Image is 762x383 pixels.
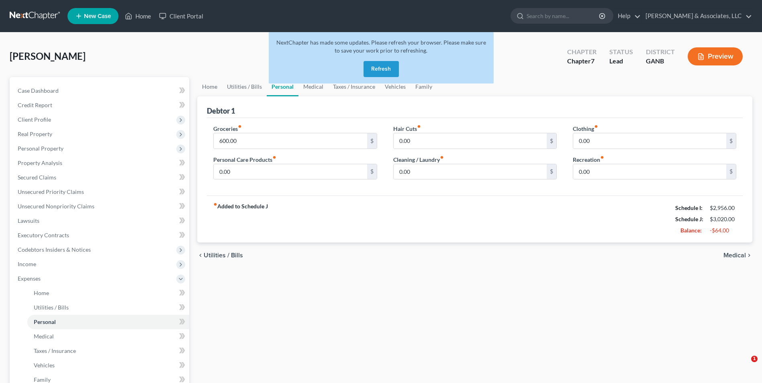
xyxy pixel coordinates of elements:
div: Debtor 1 [207,106,235,116]
iframe: Intercom live chat [735,356,754,375]
div: $ [726,133,736,149]
strong: Schedule J: [675,216,703,222]
span: 7 [591,57,594,65]
span: Executory Contracts [18,232,69,238]
label: Recreation [573,155,604,164]
div: $ [547,164,556,179]
span: New Case [84,13,111,19]
div: $ [547,133,556,149]
span: Case Dashboard [18,87,59,94]
span: Real Property [18,130,52,137]
i: fiber_manual_record [440,155,444,159]
strong: Balance: [680,227,702,234]
input: -- [573,133,726,149]
button: Medical chevron_right [723,252,752,259]
a: Client Portal [155,9,207,23]
a: Help [614,9,641,23]
i: fiber_manual_record [272,155,276,159]
label: Groceries [213,124,242,133]
a: Property Analysis [11,156,189,170]
a: [PERSON_NAME] & Associates, LLC [641,9,752,23]
div: $ [726,164,736,179]
a: Vehicles [27,358,189,373]
button: chevron_left Utilities / Bills [197,252,243,259]
div: -$64.00 [710,226,736,234]
span: Credit Report [18,102,52,108]
div: Chapter [567,57,597,66]
a: Unsecured Priority Claims [11,185,189,199]
span: 1 [751,356,758,362]
a: Case Dashboard [11,84,189,98]
span: Property Analysis [18,159,62,166]
a: Home [197,77,222,96]
span: Home [34,289,49,296]
span: NextChapter has made some updates. Please refresh your browser. Please make sure to save your wor... [276,39,486,54]
div: GANB [646,57,675,66]
div: $2,956.00 [710,204,736,212]
a: Medical [27,329,189,344]
span: Lawsuits [18,217,39,224]
i: chevron_left [197,252,204,259]
i: fiber_manual_record [594,124,598,128]
label: Personal Care Products [213,155,276,164]
i: fiber_manual_record [213,202,217,206]
a: Lawsuits [11,214,189,228]
a: Taxes / Insurance [27,344,189,358]
a: Credit Report [11,98,189,112]
span: Medical [34,333,54,340]
a: Personal [27,315,189,329]
span: Secured Claims [18,174,56,181]
input: Search by name... [527,8,600,23]
div: District [646,47,675,57]
a: Unsecured Nonpriority Claims [11,199,189,214]
label: Hair Cuts [393,124,421,133]
label: Cleaning / Laundry [393,155,444,164]
span: Unsecured Priority Claims [18,188,84,195]
button: Refresh [364,61,399,77]
span: Vehicles [34,362,55,369]
span: Income [18,261,36,267]
div: Lead [609,57,633,66]
input: -- [573,164,726,179]
i: fiber_manual_record [600,155,604,159]
span: Taxes / Insurance [34,347,76,354]
span: Utilities / Bills [34,304,69,311]
a: Home [121,9,155,23]
span: Expenses [18,275,41,282]
span: Utilities / Bills [204,252,243,259]
button: Preview [688,47,743,65]
span: [PERSON_NAME] [10,50,86,62]
a: Utilities / Bills [222,77,267,96]
div: $ [367,164,377,179]
input: -- [214,133,367,149]
span: Client Profile [18,116,51,123]
i: fiber_manual_record [417,124,421,128]
input: -- [394,133,547,149]
strong: Schedule I: [675,204,703,211]
a: Secured Claims [11,170,189,185]
input: -- [394,164,547,179]
input: -- [214,164,367,179]
div: $3,020.00 [710,215,736,223]
div: Chapter [567,47,597,57]
i: fiber_manual_record [238,124,242,128]
label: Clothing [573,124,598,133]
span: Codebtors Insiders & Notices [18,246,91,253]
a: Home [27,286,189,300]
i: chevron_right [746,252,752,259]
div: Status [609,47,633,57]
span: Personal [34,318,56,325]
span: Unsecured Nonpriority Claims [18,203,94,210]
span: Personal Property [18,145,63,152]
span: Family [34,376,51,383]
span: Medical [723,252,746,259]
a: Utilities / Bills [27,300,189,315]
strong: Added to Schedule J [213,202,268,236]
a: Executory Contracts [11,228,189,242]
div: $ [367,133,377,149]
a: Personal [267,77,298,96]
